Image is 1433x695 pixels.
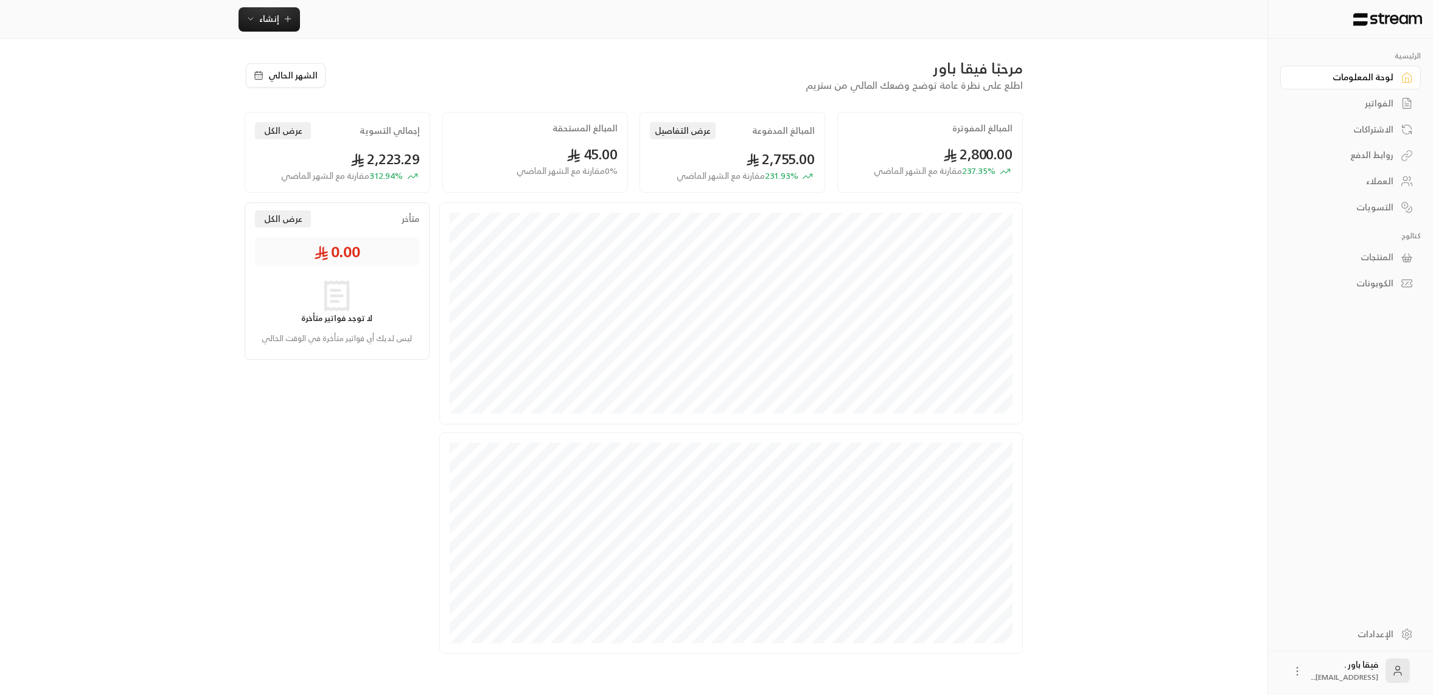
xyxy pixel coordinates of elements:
a: الاشتراكات [1280,117,1421,141]
span: 2,800.00 [943,142,1013,167]
span: اطلع على نظرة عامة توضح وضعك المالي من ستريم [806,77,1023,94]
div: لوحة المعلومات [1295,71,1393,83]
a: الكوبونات [1280,272,1421,296]
div: فيقا باور . [1311,659,1378,683]
span: مقارنة مع الشهر الماضي [281,168,369,183]
h2: إجمالي التسوية [360,125,420,137]
span: 2,755.00 [746,147,815,171]
p: كتالوج [1280,231,1421,241]
button: عرض الكل [255,122,311,139]
h2: المبالغ المدفوعة [752,125,815,137]
span: 312.94 % [281,170,403,182]
a: المنتجات [1280,246,1421,269]
p: ليس لديك أي فواتير متأخرة في الوقت الحالي [261,333,413,345]
button: عرض التفاصيل [650,122,716,139]
img: Logo [1352,13,1423,26]
span: [EMAIL_ADDRESS].... [1311,671,1378,683]
span: إنشاء [259,11,279,26]
span: 0 % مقارنة مع الشهر الماضي [517,165,618,178]
div: الكوبونات [1295,277,1393,289]
h2: المبالغ المستحقة [553,122,618,134]
a: العملاء [1280,170,1421,193]
p: الرئيسية [1280,51,1421,61]
a: التسويات [1280,195,1421,219]
span: 2,223.29 [350,147,420,171]
span: 231.93 % [677,170,798,182]
a: الفواتير [1280,92,1421,116]
span: 45.00 [567,142,618,167]
div: الفواتير [1295,97,1393,109]
h2: المبالغ المفوترة [952,122,1013,134]
span: مقارنة مع الشهر الماضي [874,163,962,178]
button: الشهر الحالي [246,63,326,88]
div: الإعدادات [1295,628,1393,640]
strong: لا توجد فواتير متأخرة [301,311,372,325]
div: العملاء [1295,175,1393,187]
button: إنشاء [239,7,300,32]
div: المنتجات [1295,251,1393,263]
a: لوحة المعلومات [1280,66,1421,89]
span: 0.00 [314,242,360,261]
span: متأخر [402,213,419,225]
a: روابط الدفع [1280,143,1421,167]
div: الاشتراكات [1295,123,1393,136]
div: التسويات [1295,201,1393,213]
div: روابط الدفع [1295,149,1393,161]
div: مرحبًا فيقا باور [339,58,1023,78]
span: مقارنة مع الشهر الماضي [677,168,765,183]
button: عرض الكل [255,210,311,227]
a: الإعدادات [1280,622,1421,646]
span: 237.35 % [874,165,995,178]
